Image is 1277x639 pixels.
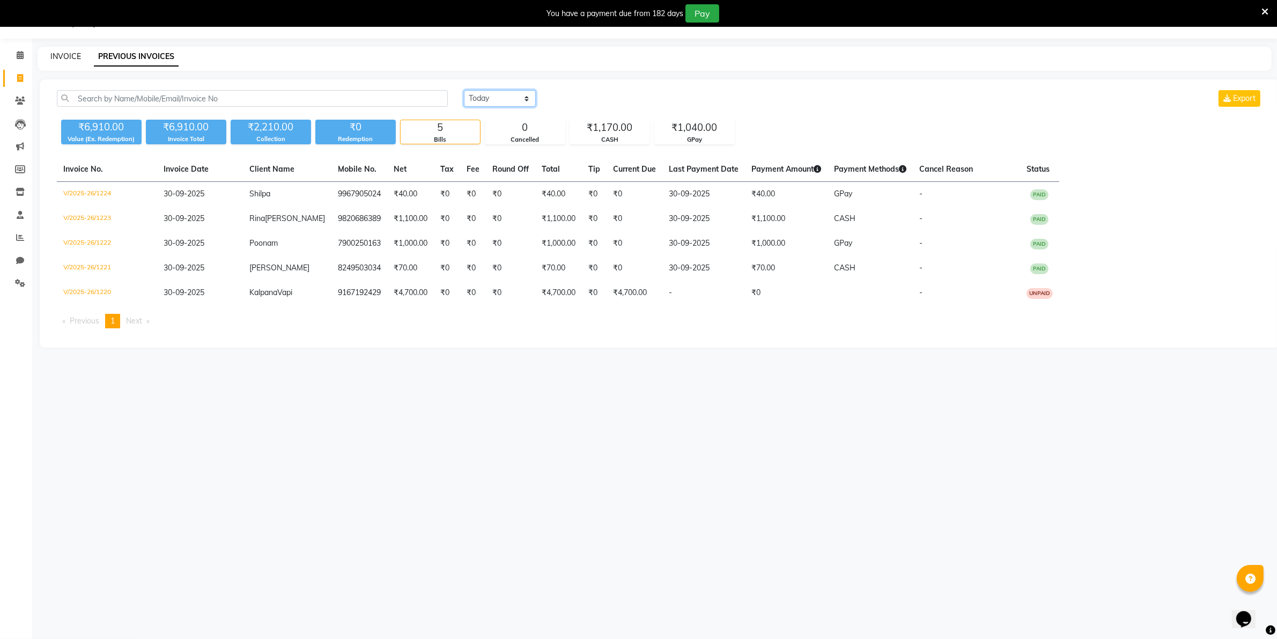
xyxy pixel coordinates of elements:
div: Redemption [315,135,396,144]
td: ₹0 [486,182,535,207]
span: - [919,189,922,199]
td: ₹0 [486,207,535,231]
td: V/2025-26/1221 [57,256,157,281]
div: 5 [401,120,480,135]
td: ₹0 [582,231,607,256]
span: - [919,263,922,273]
span: PAID [1030,189,1049,200]
span: Vapi [277,288,292,297]
span: PAID [1030,239,1049,249]
div: ₹2,210.00 [231,120,311,135]
span: Poonam [249,238,278,248]
span: Round Off [492,164,529,174]
span: Invoice No. [63,164,103,174]
td: ₹0 [582,256,607,281]
td: ₹40.00 [745,182,828,207]
span: CASH [834,214,855,223]
td: ₹0 [582,207,607,231]
td: ₹0 [582,182,607,207]
span: 1 [110,316,115,326]
a: INVOICE [50,52,81,61]
td: 9167192429 [331,281,387,305]
span: 30-09-2025 [164,288,204,297]
td: 30-09-2025 [662,182,745,207]
td: ₹4,700.00 [607,281,662,305]
td: ₹0 [486,256,535,281]
span: Fee [467,164,479,174]
td: 9967905024 [331,182,387,207]
button: Pay [685,4,719,23]
div: GPay [655,135,734,144]
td: V/2025-26/1222 [57,231,157,256]
td: ₹4,700.00 [387,281,434,305]
td: ₹0 [434,281,460,305]
td: ₹0 [434,256,460,281]
button: Export [1219,90,1260,107]
span: 30-09-2025 [164,214,204,223]
td: ₹70.00 [387,256,434,281]
div: You have a payment due from 182 days [547,8,683,19]
td: ₹0 [607,182,662,207]
span: Previous [70,316,99,326]
span: Export [1233,93,1256,103]
td: ₹70.00 [535,256,582,281]
td: 30-09-2025 [662,207,745,231]
td: 7900250163 [331,231,387,256]
td: V/2025-26/1223 [57,207,157,231]
span: Next [126,316,142,326]
span: [PERSON_NAME] [265,214,325,223]
span: Kalpana [249,288,277,297]
span: Client Name [249,164,294,174]
span: PAID [1030,263,1049,274]
td: V/2025-26/1220 [57,281,157,305]
span: Status [1027,164,1050,174]
td: 30-09-2025 [662,231,745,256]
td: ₹1,000.00 [535,231,582,256]
td: ₹1,100.00 [387,207,434,231]
span: Last Payment Date [669,164,739,174]
td: ₹1,100.00 [535,207,582,231]
td: ₹0 [460,231,486,256]
td: ₹1,000.00 [387,231,434,256]
div: 0 [485,120,565,135]
td: ₹70.00 [745,256,828,281]
td: ₹0 [486,231,535,256]
td: ₹40.00 [387,182,434,207]
td: - [662,281,745,305]
span: PAID [1030,214,1049,225]
td: ₹0 [434,182,460,207]
nav: Pagination [57,314,1263,328]
span: Rina [249,214,265,223]
div: Invoice Total [146,135,226,144]
div: Cancelled [485,135,565,144]
td: ₹0 [607,207,662,231]
div: Bills [401,135,480,144]
iframe: chat widget [1232,596,1266,628]
span: 30-09-2025 [164,263,204,273]
span: 30-09-2025 [164,238,204,248]
td: ₹0 [434,207,460,231]
div: Collection [231,135,311,144]
td: ₹0 [460,256,486,281]
td: ₹1,000.00 [745,231,828,256]
span: Mobile No. [338,164,377,174]
span: Tip [588,164,600,174]
span: Total [542,164,560,174]
a: PREVIOUS INVOICES [94,47,179,67]
span: - [919,288,922,297]
td: V/2025-26/1224 [57,182,157,207]
span: - [919,238,922,248]
td: 30-09-2025 [662,256,745,281]
td: ₹0 [460,207,486,231]
td: ₹0 [607,231,662,256]
div: ₹1,170.00 [570,120,649,135]
span: Shilpa [249,189,270,199]
span: Current Due [613,164,656,174]
div: ₹6,910.00 [146,120,226,135]
div: ₹6,910.00 [61,120,142,135]
td: ₹0 [486,281,535,305]
span: Tax [440,164,454,174]
input: Search by Name/Mobile/Email/Invoice No [57,90,448,107]
span: Net [394,164,407,174]
td: ₹0 [745,281,828,305]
